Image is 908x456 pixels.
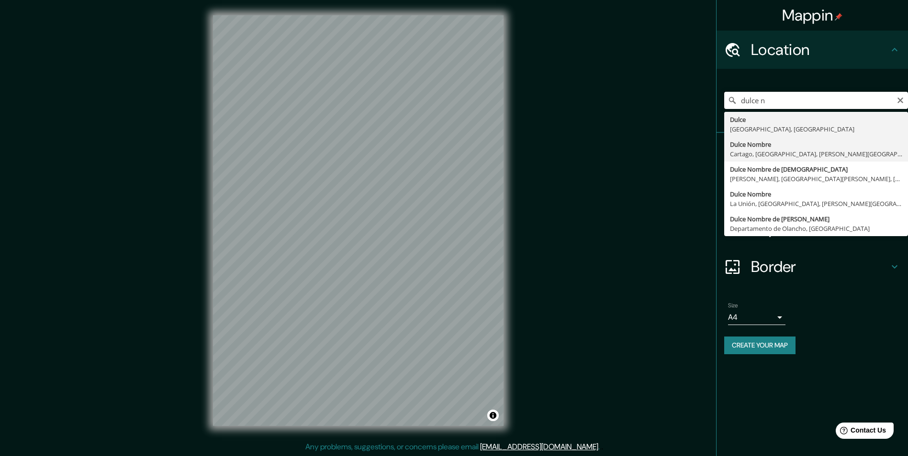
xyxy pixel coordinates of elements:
button: Create your map [724,337,796,354]
div: Border [717,248,908,286]
div: . [600,441,601,453]
div: Style [717,171,908,209]
div: Dulce Nombre [730,189,902,199]
h4: Location [751,40,889,59]
a: [EMAIL_ADDRESS][DOMAIN_NAME] [480,442,598,452]
div: Pins [717,133,908,171]
div: . [601,441,603,453]
h4: Layout [751,219,889,238]
canvas: Map [213,15,504,426]
h4: Border [751,257,889,276]
div: Cartago, [GEOGRAPHIC_DATA], [PERSON_NAME][GEOGRAPHIC_DATA] [730,149,902,159]
div: [GEOGRAPHIC_DATA], [GEOGRAPHIC_DATA] [730,124,902,134]
div: Dulce [730,115,902,124]
button: Toggle attribution [487,410,499,421]
div: Location [717,31,908,69]
button: Clear [897,95,904,104]
div: Layout [717,209,908,248]
div: La Unión, [GEOGRAPHIC_DATA], [PERSON_NAME][GEOGRAPHIC_DATA] [730,199,902,208]
iframe: Help widget launcher [823,419,897,445]
img: pin-icon.png [835,13,842,21]
div: A4 [728,310,785,325]
div: Departamento de Olancho, [GEOGRAPHIC_DATA] [730,224,902,233]
div: Dulce Nombre de [PERSON_NAME] [730,214,902,224]
div: [PERSON_NAME], [GEOGRAPHIC_DATA][PERSON_NAME], [PERSON_NAME][GEOGRAPHIC_DATA] [730,174,902,184]
input: Pick your city or area [724,92,908,109]
label: Size [728,302,738,310]
h4: Mappin [782,6,843,25]
div: Dulce Nombre [730,140,902,149]
p: Any problems, suggestions, or concerns please email . [305,441,600,453]
div: Dulce Nombre de [DEMOGRAPHIC_DATA] [730,164,902,174]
